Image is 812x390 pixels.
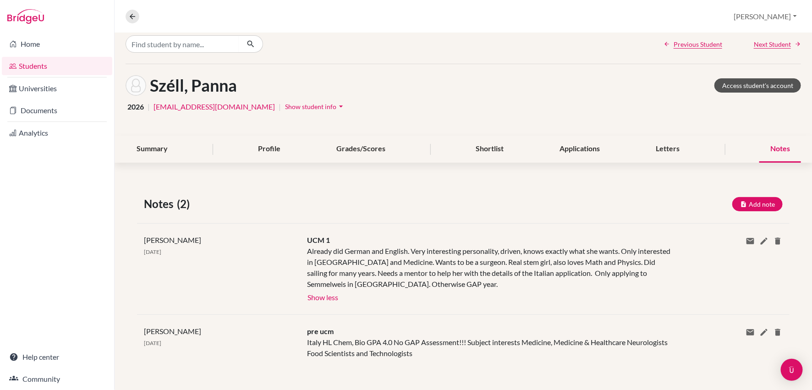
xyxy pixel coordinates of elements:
span: Previous Student [674,39,722,49]
a: Analytics [2,124,112,142]
button: Show less [307,290,339,303]
span: [DATE] [144,340,161,346]
span: Next Student [754,39,791,49]
button: Add note [732,197,783,211]
span: 2026 [127,101,144,112]
a: Universities [2,79,112,98]
button: Show student infoarrow_drop_down [285,99,346,114]
div: Summary [126,136,179,163]
a: Next Student [754,39,801,49]
a: Documents [2,101,112,120]
span: | [279,101,281,112]
i: arrow_drop_down [336,102,346,111]
span: UCM 1 [307,236,330,244]
input: Find student by name... [126,35,239,53]
a: Home [2,35,112,53]
a: Students [2,57,112,75]
div: Profile [247,136,291,163]
a: Help center [2,348,112,366]
img: Panna Széll's avatar [126,75,146,96]
span: [PERSON_NAME] [144,327,201,335]
span: pre ucm [307,327,334,335]
span: | [148,101,150,112]
div: Applications [549,136,611,163]
img: Bridge-U [7,9,44,24]
button: [PERSON_NAME] [730,8,801,25]
span: Show student info [285,103,336,110]
a: Previous Student [664,39,722,49]
span: [DATE] [144,248,161,255]
div: Already did German and English. Very interesting personality, driven, knows exactly what she want... [307,246,674,290]
div: Grades/Scores [325,136,396,163]
div: Open Intercom Messenger [781,359,803,381]
div: Notes [759,136,801,163]
div: Letters [645,136,691,163]
span: Notes [144,196,177,212]
span: (2) [177,196,193,212]
h1: Széll, Panna [150,76,237,95]
a: [EMAIL_ADDRESS][DOMAIN_NAME] [154,101,275,112]
a: Access student's account [714,78,801,93]
div: Italy HL Chem, Bio GPA 4.0 No GAP Assessment!!! Subject interests Medicine, Medicine & Healthcare... [300,326,681,359]
span: [PERSON_NAME] [144,236,201,244]
a: Community [2,370,112,388]
div: Shortlist [465,136,515,163]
